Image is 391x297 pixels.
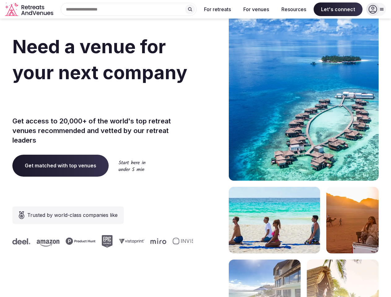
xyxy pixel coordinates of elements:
button: For venues [238,2,274,16]
img: woman sitting in back of truck with camels [326,187,379,253]
img: yoga on tropical beach [229,187,320,253]
a: Get matched with top venues [12,155,109,176]
svg: Invisible company logo [171,238,205,245]
svg: Retreats and Venues company logo [5,2,54,16]
svg: Deel company logo [11,238,28,244]
p: Get access to 20,000+ of the world's top retreat venues recommended and vetted by our retreat lea... [12,116,193,145]
span: Need a venue for your next company [12,35,187,84]
button: For retreats [199,2,236,16]
button: Resources [276,2,311,16]
span: Let's connect [314,2,363,16]
img: Start here in under 5 min [119,160,146,171]
a: Visit the homepage [5,2,54,16]
svg: Epic Games company logo [100,235,111,247]
span: Trusted by world-class companies like [27,211,118,219]
svg: Vistaprint company logo [117,239,142,244]
svg: Miro company logo [149,238,164,244]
